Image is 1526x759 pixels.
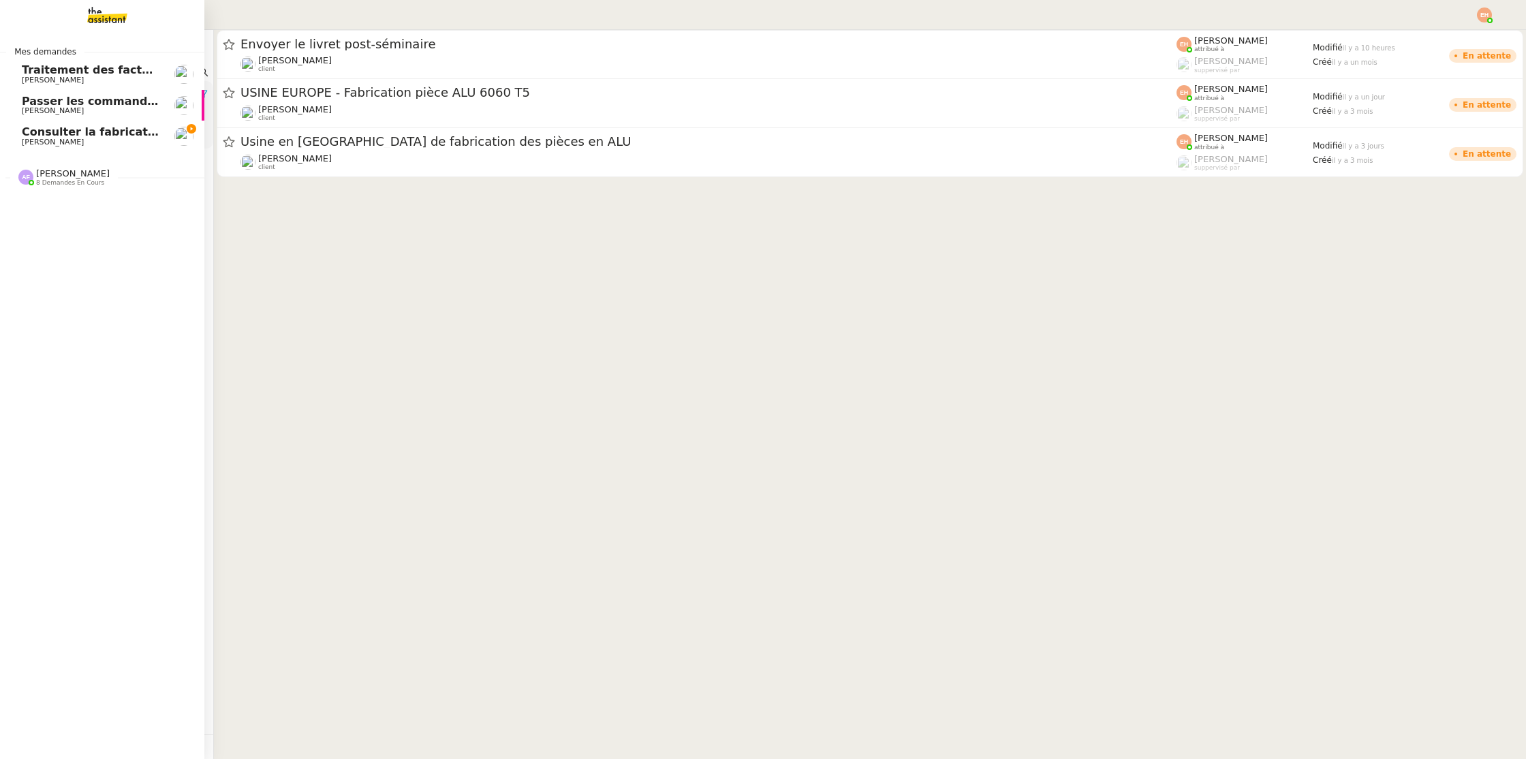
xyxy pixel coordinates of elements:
[22,106,84,115] span: [PERSON_NAME]
[174,65,193,84] img: users%2Ff7AvM1H5WROKDkFYQNHz8zv46LV2%2Favatar%2Ffa026806-15e4-4312-a94b-3cc825a940eb
[1194,105,1268,115] span: [PERSON_NAME]
[174,96,193,115] img: users%2FtFhOaBya8rNVU5KG7br7ns1BCvi2%2Favatar%2Faa8c47da-ee6c-4101-9e7d-730f2e64f978
[1343,93,1385,101] span: il y a un jour
[22,138,84,146] span: [PERSON_NAME]
[1194,154,1268,164] span: [PERSON_NAME]
[1177,84,1313,102] app-user-label: attribué à
[1194,164,1240,172] span: suppervisé par
[22,95,278,108] span: Passer les commandes de livres Impactes
[258,65,275,73] span: client
[1177,133,1313,151] app-user-label: attribué à
[1194,95,1224,102] span: attribué à
[1343,142,1384,150] span: il y a 3 jours
[240,153,1177,171] app-user-detailed-label: client
[1177,37,1192,52] img: svg
[1177,85,1192,100] img: svg
[1194,115,1240,123] span: suppervisé par
[1177,56,1313,74] app-user-label: suppervisé par
[1177,105,1313,123] app-user-label: suppervisé par
[1177,134,1192,149] img: svg
[36,168,110,179] span: [PERSON_NAME]
[1463,52,1511,60] div: En attente
[240,106,255,121] img: users%2Ff7AvM1H5WROKDkFYQNHz8zv46LV2%2Favatar%2Ffa026806-15e4-4312-a94b-3cc825a940eb
[1194,133,1268,143] span: [PERSON_NAME]
[1332,108,1373,115] span: il y a 3 mois
[1177,154,1313,172] app-user-label: suppervisé par
[240,136,1177,148] span: Usine en [GEOGRAPHIC_DATA] de fabrication des pièces en ALU
[22,76,84,84] span: [PERSON_NAME]
[1332,157,1373,164] span: il y a 3 mois
[1463,150,1511,158] div: En attente
[258,55,332,65] span: [PERSON_NAME]
[1194,84,1268,94] span: [PERSON_NAME]
[1194,56,1268,66] span: [PERSON_NAME]
[1177,155,1192,170] img: users%2FyQfMwtYgTqhRP2YHWHmG2s2LYaD3%2Favatar%2Fprofile-pic.png
[1463,101,1511,109] div: En attente
[240,87,1177,99] span: USINE EUROPE - Fabrication pièce ALU 6060 T5
[22,125,298,138] span: Consulter la fabrication des pièces de tôlerie
[1313,57,1332,67] span: Créé
[1313,106,1332,116] span: Créé
[174,127,193,146] img: users%2Ff7AvM1H5WROKDkFYQNHz8zv46LV2%2Favatar%2Ffa026806-15e4-4312-a94b-3cc825a940eb
[1194,46,1224,53] span: attribué à
[1343,44,1395,52] span: il y a 10 heures
[240,155,255,170] img: users%2Ff7AvM1H5WROKDkFYQNHz8zv46LV2%2Favatar%2Ffa026806-15e4-4312-a94b-3cc825a940eb
[1313,155,1332,165] span: Créé
[1313,141,1343,151] span: Modifié
[240,104,1177,122] app-user-detailed-label: client
[1177,35,1313,53] app-user-label: attribué à
[1177,106,1192,121] img: users%2FyQfMwtYgTqhRP2YHWHmG2s2LYaD3%2Favatar%2Fprofile-pic.png
[1194,67,1240,74] span: suppervisé par
[22,63,428,76] span: Traitement des factures et envoi à l'expert-comptable - août 2025
[1177,57,1192,72] img: users%2FyQfMwtYgTqhRP2YHWHmG2s2LYaD3%2Favatar%2Fprofile-pic.png
[240,38,1177,50] span: Envoyer le livret post-séminaire
[1313,92,1343,102] span: Modifié
[18,170,33,185] img: svg
[36,179,104,187] span: 8 demandes en cours
[1477,7,1492,22] img: svg
[1332,59,1377,66] span: il y a un mois
[258,114,275,122] span: client
[1313,43,1343,52] span: Modifié
[1194,35,1268,46] span: [PERSON_NAME]
[240,57,255,72] img: users%2FtFhOaBya8rNVU5KG7br7ns1BCvi2%2Favatar%2Faa8c47da-ee6c-4101-9e7d-730f2e64f978
[6,45,84,59] span: Mes demandes
[258,153,332,164] span: [PERSON_NAME]
[258,104,332,114] span: [PERSON_NAME]
[240,55,1177,73] app-user-detailed-label: client
[1194,144,1224,151] span: attribué à
[258,164,275,171] span: client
